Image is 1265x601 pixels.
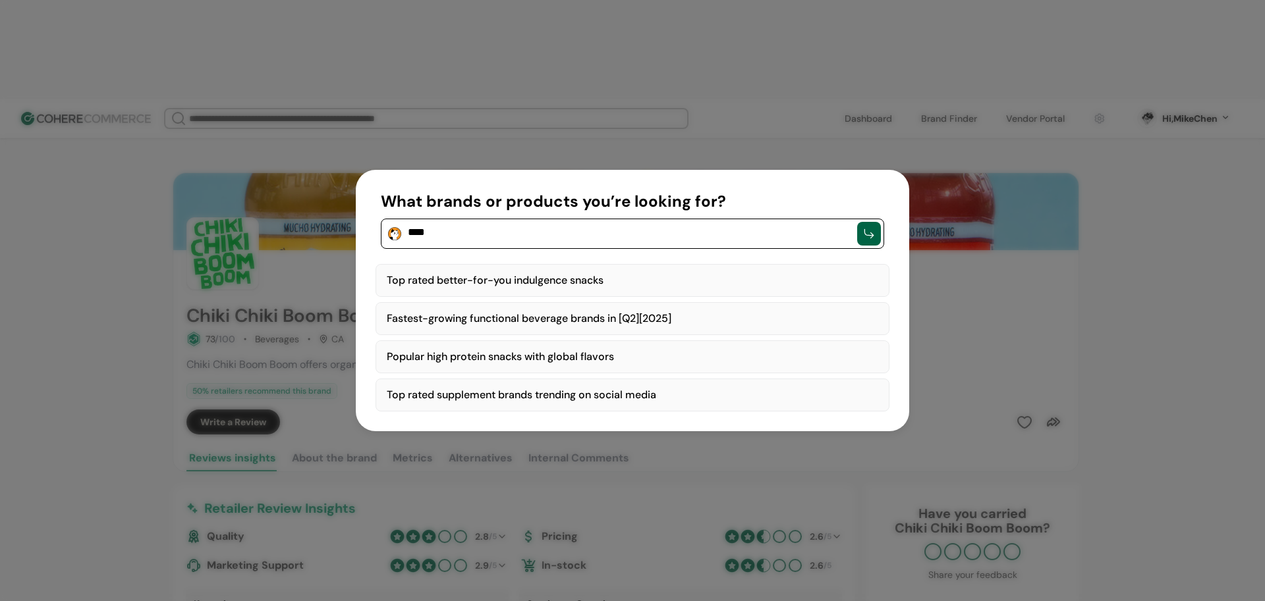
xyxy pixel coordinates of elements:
[376,340,889,373] div: Popular high protein snacks with global flavors
[376,264,889,297] div: Top rated better-for-you indulgence snacks
[376,379,889,411] div: Top rated supplement brands trending on social media
[376,302,889,335] div: Fastest-growing functional beverage brands in [Q2][2025]
[381,190,884,213] div: What brands or products you’re looking for?
[381,190,884,249] button: What brands or products you’re looking for?***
